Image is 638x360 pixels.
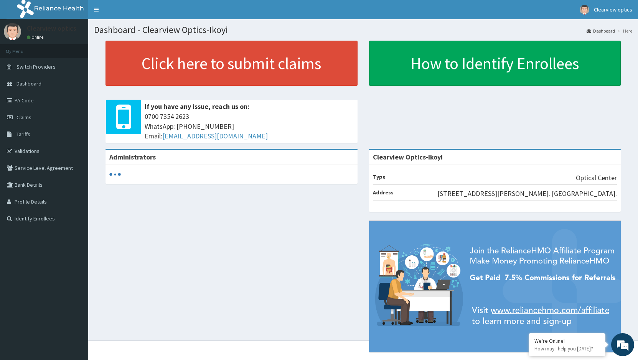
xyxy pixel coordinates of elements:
[373,173,386,180] b: Type
[4,23,21,40] img: User Image
[576,173,617,183] p: Optical Center
[594,6,632,13] span: Clearview optics
[373,189,394,196] b: Address
[109,169,121,180] svg: audio-loading
[16,131,30,138] span: Tariffs
[369,41,621,86] a: How to Identify Enrollees
[616,28,632,34] li: Here
[145,112,354,141] span: 0700 7354 2623 WhatsApp: [PHONE_NUMBER] Email:
[16,80,41,87] span: Dashboard
[369,221,621,353] img: provider-team-banner.png
[373,153,443,161] strong: Clearview Optics-Ikoyi
[106,41,358,86] a: Click here to submit claims
[16,114,31,121] span: Claims
[587,28,615,34] a: Dashboard
[534,345,600,352] p: How may I help you today?
[27,25,76,32] p: Clearview optics
[534,337,600,344] div: We're Online!
[437,189,617,199] p: [STREET_ADDRESS][PERSON_NAME]. [GEOGRAPHIC_DATA].
[16,63,56,70] span: Switch Providers
[145,102,249,111] b: If you have any issue, reach us on:
[580,5,589,15] img: User Image
[109,153,156,161] b: Administrators
[94,25,632,35] h1: Dashboard - Clearview Optics-Ikoyi
[27,35,45,40] a: Online
[162,132,268,140] a: [EMAIL_ADDRESS][DOMAIN_NAME]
